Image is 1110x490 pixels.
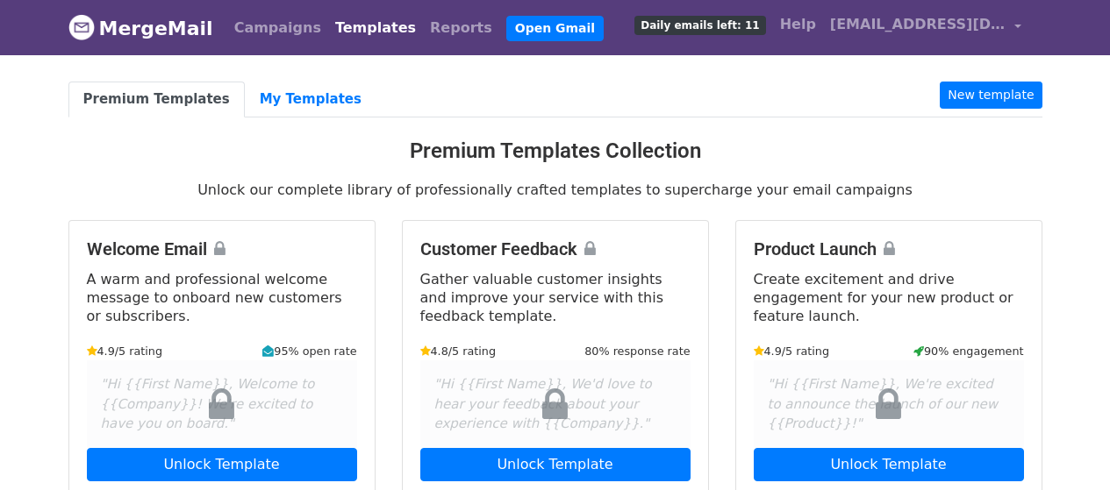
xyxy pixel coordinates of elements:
h3: Premium Templates Collection [68,138,1042,164]
a: Open Gmail [506,16,604,41]
a: New template [940,82,1042,109]
h4: Product Launch [754,238,1024,259]
small: 90% engagement [913,343,1024,359]
small: 4.9/5 rating [87,343,163,359]
a: Unlock Template [754,448,1024,481]
small: 95% open rate [262,343,356,359]
a: My Templates [245,82,376,117]
a: [EMAIL_ADDRESS][DOMAIN_NAME] [823,7,1028,48]
a: Reports [423,11,499,46]
p: Unlock our complete library of professionally crafted templates to supercharge your email campaigns [68,181,1042,199]
div: "Hi {{First Name}}, Welcome to {{Company}}! We're excited to have you on board." [87,360,357,448]
a: Campaigns [227,11,328,46]
a: MergeMail [68,10,213,46]
p: Gather valuable customer insights and improve your service with this feedback template. [420,270,691,325]
span: [EMAIL_ADDRESS][DOMAIN_NAME] [830,14,1006,35]
a: Help [773,7,823,42]
span: Daily emails left: 11 [634,16,765,35]
a: Premium Templates [68,82,245,117]
div: "Hi {{First Name}}, We're excited to announce the launch of our new {{Product}}!" [754,360,1024,448]
a: Unlock Template [420,448,691,481]
h4: Welcome Email [87,238,357,259]
a: Templates [328,11,423,46]
small: 4.8/5 rating [420,343,497,359]
a: Unlock Template [87,448,357,481]
a: Daily emails left: 11 [627,7,772,42]
img: MergeMail logo [68,14,95,40]
div: "Hi {{First Name}}, We'd love to hear your feedback about your experience with {{Company}}." [420,360,691,448]
p: Create excitement and drive engagement for your new product or feature launch. [754,270,1024,325]
h4: Customer Feedback [420,238,691,259]
small: 80% response rate [584,343,690,359]
small: 4.9/5 rating [754,343,830,359]
p: A warm and professional welcome message to onboard new customers or subscribers. [87,270,357,325]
